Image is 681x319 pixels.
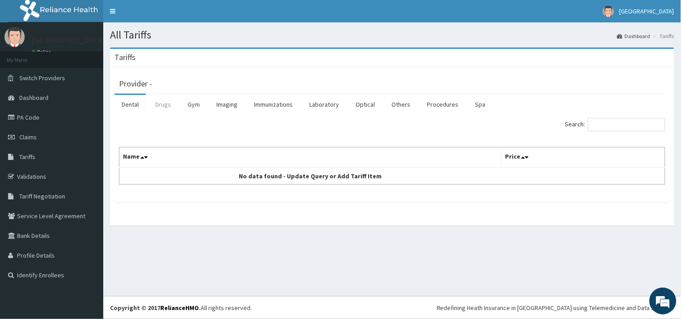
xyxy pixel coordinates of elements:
[348,95,382,114] a: Optical
[19,94,48,102] span: Dashboard
[31,49,53,55] a: Online
[110,29,674,41] h1: All Tariffs
[19,192,65,200] span: Tariff Negotiation
[603,6,614,17] img: User Image
[19,153,35,161] span: Tariffs
[384,95,417,114] a: Others
[119,168,501,185] td: No data found - Update Query or Add Tariff Item
[19,133,37,141] span: Claims
[619,7,674,15] span: [GEOGRAPHIC_DATA]
[468,95,493,114] a: Spa
[588,118,665,131] input: Search:
[4,27,25,47] img: User Image
[148,95,178,114] a: Drugs
[114,53,136,61] h3: Tariffs
[565,118,665,131] label: Search:
[247,95,300,114] a: Immunizations
[114,95,146,114] a: Dental
[119,147,501,168] th: Name
[617,32,650,40] a: Dashboard
[160,304,199,312] a: RelianceHMO
[119,80,152,88] h3: Provider -
[180,95,207,114] a: Gym
[31,36,105,44] p: [GEOGRAPHIC_DATA]
[501,147,665,168] th: Price
[209,95,245,114] a: Imaging
[420,95,466,114] a: Procedures
[110,304,201,312] strong: Copyright © 2017 .
[302,95,346,114] a: Laboratory
[103,296,681,319] footer: All rights reserved.
[19,74,65,82] span: Switch Providers
[651,32,674,40] li: Tariffs
[437,303,674,312] div: Redefining Heath Insurance in [GEOGRAPHIC_DATA] using Telemedicine and Data Science!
